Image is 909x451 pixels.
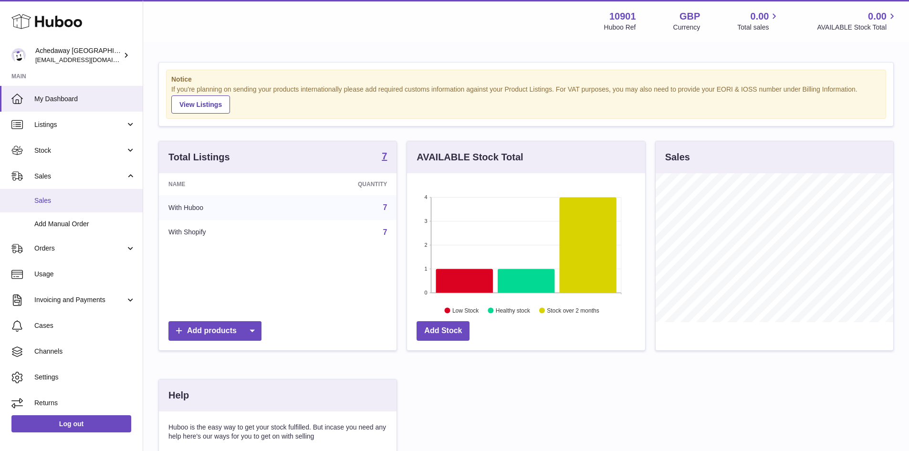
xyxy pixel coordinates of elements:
[425,194,428,200] text: 4
[751,10,769,23] span: 0.00
[425,242,428,248] text: 2
[171,95,230,114] a: View Listings
[34,146,125,155] span: Stock
[383,203,387,211] a: 7
[673,23,700,32] div: Currency
[425,290,428,295] text: 0
[35,56,140,63] span: [EMAIL_ADDRESS][DOMAIN_NAME]
[171,85,881,114] div: If you're planning on sending your products internationally please add required customs informati...
[34,244,125,253] span: Orders
[34,270,136,279] span: Usage
[679,10,700,23] strong: GBP
[382,151,387,163] a: 7
[168,389,189,402] h3: Help
[452,307,479,314] text: Low Stock
[287,173,397,195] th: Quantity
[382,151,387,161] strong: 7
[868,10,887,23] span: 0.00
[11,415,131,432] a: Log out
[159,220,287,245] td: With Shopify
[11,48,26,63] img: admin@newpb.co.uk
[34,172,125,181] span: Sales
[168,321,261,341] a: Add products
[34,220,136,229] span: Add Manual Order
[417,321,470,341] a: Add Stock
[547,307,599,314] text: Stock over 2 months
[34,347,136,356] span: Channels
[383,228,387,236] a: 7
[35,46,121,64] div: Achedaway [GEOGRAPHIC_DATA]
[34,94,136,104] span: My Dashboard
[737,10,780,32] a: 0.00 Total sales
[34,399,136,408] span: Returns
[609,10,636,23] strong: 10901
[425,266,428,272] text: 1
[417,151,523,164] h3: AVAILABLE Stock Total
[159,173,287,195] th: Name
[171,75,881,84] strong: Notice
[665,151,690,164] h3: Sales
[168,151,230,164] h3: Total Listings
[34,373,136,382] span: Settings
[496,307,531,314] text: Healthy stock
[34,196,136,205] span: Sales
[34,321,136,330] span: Cases
[34,295,125,304] span: Invoicing and Payments
[817,10,898,32] a: 0.00 AVAILABLE Stock Total
[34,120,125,129] span: Listings
[817,23,898,32] span: AVAILABLE Stock Total
[425,218,428,224] text: 3
[168,423,387,441] p: Huboo is the easy way to get your stock fulfilled. But incase you need any help here's our ways f...
[737,23,780,32] span: Total sales
[159,195,287,220] td: With Huboo
[604,23,636,32] div: Huboo Ref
